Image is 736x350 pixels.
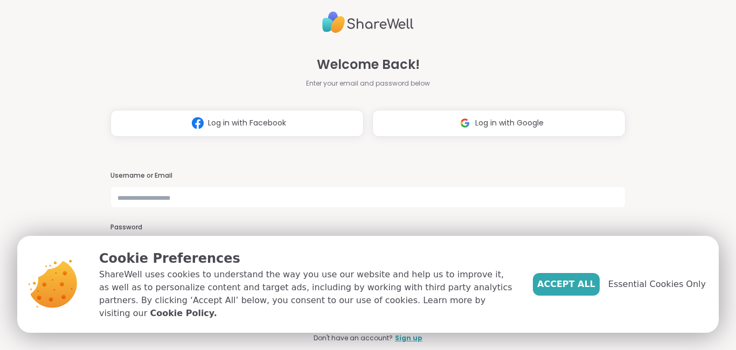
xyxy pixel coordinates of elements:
img: ShareWell Logomark [455,113,475,133]
button: Accept All [533,273,600,296]
img: ShareWell Logomark [188,113,208,133]
span: Welcome Back! [317,55,420,74]
a: Cookie Policy. [150,307,217,320]
span: Log in with Facebook [208,117,286,129]
a: Sign up [395,333,422,343]
span: Enter your email and password below [306,79,430,88]
img: ShareWell Logo [322,7,414,38]
p: ShareWell uses cookies to understand the way you use our website and help us to improve it, as we... [99,268,516,320]
span: Don't have an account? [314,333,393,343]
button: Log in with Google [372,110,626,137]
h3: Password [110,223,626,232]
button: Log in with Facebook [110,110,364,137]
span: Essential Cookies Only [608,278,706,291]
span: Log in with Google [475,117,544,129]
span: Accept All [537,278,595,291]
p: Cookie Preferences [99,249,516,268]
h3: Username or Email [110,171,626,180]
